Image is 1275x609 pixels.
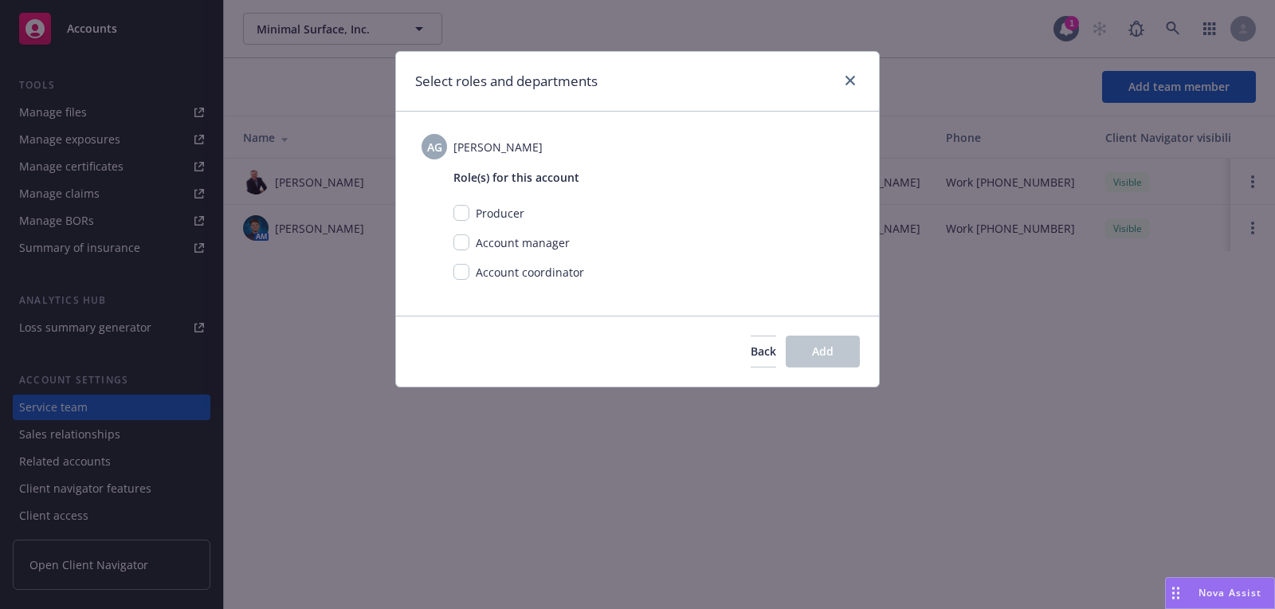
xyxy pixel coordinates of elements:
h1: Select roles and departments [415,71,598,92]
span: Account manager [476,235,570,250]
button: Add [786,336,860,367]
span: Account coordinator [476,265,584,280]
a: close [841,71,860,90]
div: Drag to move [1166,578,1186,608]
span: Add [812,344,834,359]
span: Back [751,344,776,359]
span: Role(s) for this account [453,169,853,186]
span: AG [427,139,442,155]
button: Nova Assist [1165,577,1275,609]
span: Producer [476,206,524,221]
span: [PERSON_NAME] [453,139,543,155]
span: Nova Assist [1198,586,1261,599]
button: Back [751,336,776,367]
